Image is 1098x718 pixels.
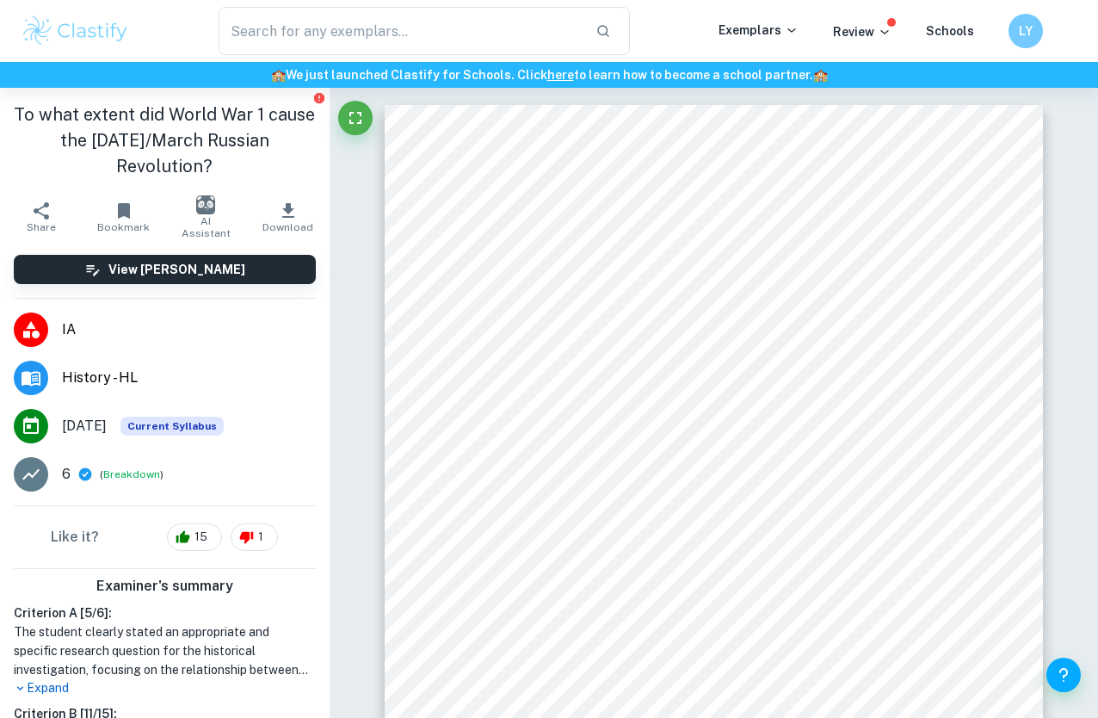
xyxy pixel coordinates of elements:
span: ( ) [100,467,163,483]
p: 6 [62,464,71,485]
span: 15 [185,529,217,546]
p: Exemplars [719,21,799,40]
button: Bookmark [83,193,165,241]
div: 1 [231,523,278,551]
p: Review [833,22,891,41]
button: Fullscreen [338,101,373,135]
span: Download [262,221,313,233]
span: Share [27,221,56,233]
span: [DATE] [62,416,107,436]
span: History - HL [62,368,316,388]
h1: To what extent did World War 1 cause the [DATE]/March Russian Revolution? [14,102,316,179]
button: Help and Feedback [1046,658,1081,692]
span: IA [62,319,316,340]
button: Download [247,193,330,241]
span: 🏫 [813,68,828,82]
span: Word count: 2176 [464,337,577,352]
span: 1 [249,529,273,546]
h6: We just launched Clastify for Schools. Click to learn how to become a school partner. [3,65,1095,84]
button: AI Assistant [164,193,247,241]
span: <To what extent did World War 1 [473,189,952,223]
span: cause the [DATE]/March [483,232,848,266]
h6: View [PERSON_NAME] [108,260,245,279]
span: Current Syllabus [120,417,224,436]
p: Expand [14,679,316,697]
div: This exemplar is based on the current syllabus. Feel free to refer to it for inspiration/ideas wh... [120,417,224,436]
button: Report issue [313,91,326,104]
h6: Examiner's summary [7,576,323,597]
div: 15 [167,523,222,551]
input: Search for any exemplars... [219,7,583,55]
a: Schools [926,24,974,38]
img: Clastify logo [21,14,130,48]
span: Russian Revolution?= [556,276,871,310]
h6: Like it? [51,527,99,548]
span: Bookmark [97,221,150,233]
img: AI Assistant [196,195,215,214]
button: LY [1009,14,1043,48]
a: here [547,68,574,82]
h6: LY [1016,22,1036,40]
span: 🏫 [271,68,286,82]
h1: The student clearly stated an appropriate and specific research question for the historical inves... [14,622,316,679]
h6: Criterion A [ 5 / 6 ]: [14,603,316,622]
span: AI Assistant [175,215,237,239]
button: View [PERSON_NAME] [14,255,316,284]
button: Breakdown [103,467,160,482]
